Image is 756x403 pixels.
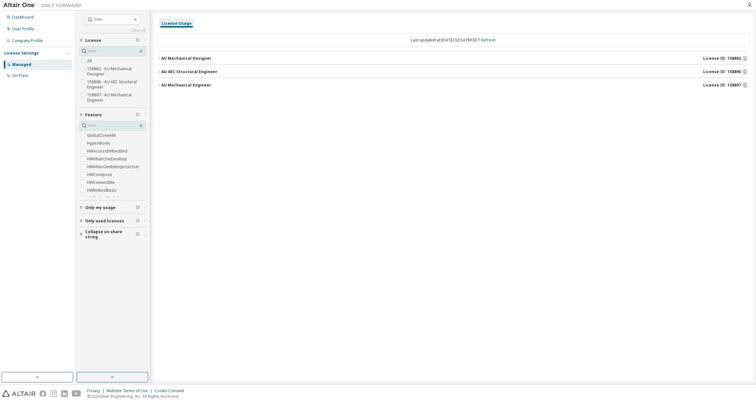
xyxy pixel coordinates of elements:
label: HWAltairOneEnterpriseUser [87,163,141,171]
span: Clear filter [136,218,140,224]
label: HWAccessEmbedded [87,147,129,155]
button: Feature [79,108,146,122]
span: Only my usage [85,205,116,210]
span: Feature [85,112,102,118]
button: AU Mechanical EngineerLicense ID: 158897 [157,78,749,92]
div: Company Profile [12,38,43,43]
div: Cookie Consent [154,388,188,394]
button: AU AEC Structural EngineerLicense ID: 158896 [157,65,749,79]
span: Clear filter [136,38,140,43]
span: License ID: 158897 [703,83,741,88]
button: Only used licenses [79,214,146,228]
span: Collapse on share string [85,229,136,240]
button: Only my usage [79,201,146,215]
button: Collapse on share string [79,227,146,242]
label: HWAltairOneDesktop [87,155,128,163]
div: License Settings [4,51,39,56]
label: 158882 - AU Mechanical Designer [87,65,146,78]
span: Clear filter [136,112,140,118]
span: Only used licenses [85,218,124,224]
div: Privacy [87,388,106,394]
button: AU Mechanical DesignerLicense ID: 158882 [157,51,749,66]
div: License Usage [162,21,192,26]
img: altair_logo.svg [2,390,36,397]
img: Altair One [3,2,85,8]
div: User Profile [12,26,34,32]
p: © 2025 Altair Engineering, Inc. All Rights Reserved. [87,394,188,399]
div: AU AEC Structural Engineer [161,69,217,74]
label: HWEmbedBasic [87,186,118,194]
span: Clear filter [136,205,140,210]
label: GlobalZoneAM [87,132,117,139]
span: License [85,38,101,43]
a: Refresh [481,37,496,43]
img: facebook.svg [39,390,46,397]
div: Website Terms of Use [106,388,154,394]
span: Clear filter [136,232,140,237]
div: Dashboard [12,15,34,20]
div: On Prem [12,73,28,78]
img: linkedin.svg [61,390,68,397]
label: 158896 - AU AEC Structural Engineer [87,78,146,91]
span: License ID: 158896 [703,69,741,74]
label: HWConnectMe [87,179,116,186]
div: Last updated at: [DATE] 02:54 PM EDT [157,33,749,47]
label: HWCompose [87,171,113,179]
div: AU Mechanical Designer [161,56,212,61]
img: instagram.svg [50,390,57,397]
label: 158897 - AU Mechanical Engineer [87,91,146,104]
div: AU Mechanical Engineer [161,83,211,88]
div: Managed [12,62,31,67]
label: All [87,57,93,65]
span: License ID: 158882 [703,56,741,61]
button: License [79,33,146,48]
label: HyperWorks [87,139,112,147]
img: youtube.svg [72,390,81,397]
a: Clear all [79,28,146,33]
label: HWEmbedCodeGen [87,194,125,202]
